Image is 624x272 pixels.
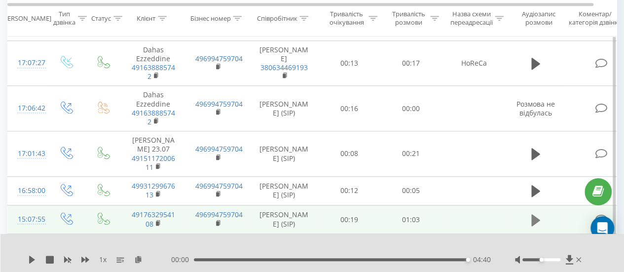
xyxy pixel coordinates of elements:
td: [PERSON_NAME] (SIP) [250,176,319,205]
td: 00:16 [319,86,380,131]
a: 4993129967613 [132,181,175,199]
td: [PERSON_NAME] (SIP) [250,205,319,234]
div: Коментар/категорія дзвінка [566,10,624,27]
span: Розмова не відбулась [516,99,555,117]
div: 17:07:27 [18,53,37,73]
div: Тривалість очікування [327,10,366,27]
a: 496994759704 [195,99,243,109]
td: 00:08 [319,131,380,177]
div: Тип дзвінка [53,10,75,27]
div: 17:06:42 [18,99,37,118]
a: 491638885742 [132,63,175,81]
div: Аудіозапис розмови [514,10,562,27]
a: 496994759704 [195,210,243,219]
td: HoReCa [442,40,506,86]
td: 00:17 [380,40,442,86]
td: [PERSON_NAME] [250,40,319,86]
td: Dahas Ezzeddine [121,86,185,131]
div: Accessibility label [466,258,470,262]
div: 15:07:55 [18,210,37,229]
a: 496994759704 [195,144,243,154]
td: 00:13 [319,40,380,86]
a: 4917632954108 [132,210,175,228]
td: 00:21 [380,131,442,177]
td: 00:05 [380,176,442,205]
td: Dahas Ezzeddine [121,40,185,86]
span: 1 x [99,255,107,265]
div: Назва схеми переадресації [450,10,492,27]
div: Співробітник [257,14,297,23]
div: Accessibility label [540,258,544,262]
span: 04:40 [473,255,490,265]
td: [PERSON_NAME] (SIP) [250,131,319,177]
div: Клієнт [137,14,155,23]
div: Статус [91,14,111,23]
td: 00:12 [319,176,380,205]
span: 00:00 [171,255,194,265]
a: 4915117200611 [132,154,175,172]
td: [PERSON_NAME] (SIP) [250,86,319,131]
a: 496994759704 [195,181,243,191]
div: 16:58:00 [18,181,37,200]
div: Бізнес номер [190,14,230,23]
a: 380634469193 [260,63,308,72]
div: Open Intercom Messenger [590,216,614,240]
div: Тривалість розмови [389,10,428,27]
div: 17:01:43 [18,144,37,163]
div: [PERSON_NAME] [1,14,51,23]
a: 496994759704 [195,54,243,63]
td: 00:00 [380,86,442,131]
a: 491638885742 [132,108,175,126]
td: [PERSON_NAME] 23.07 [121,131,185,177]
td: 00:19 [319,205,380,234]
td: 01:03 [380,205,442,234]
